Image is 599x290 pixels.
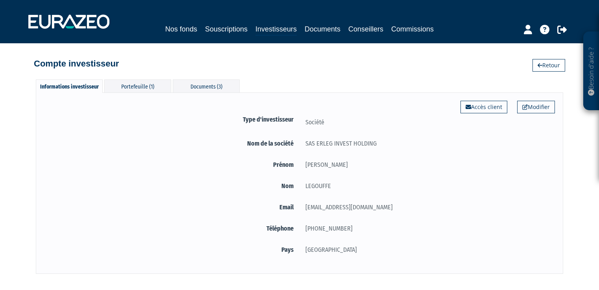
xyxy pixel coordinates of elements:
[299,202,555,212] div: [EMAIL_ADDRESS][DOMAIN_NAME]
[44,224,299,233] label: Téléphone
[44,139,299,148] label: Nom de la société
[34,59,119,68] h4: Compte investisseur
[28,15,109,29] img: 1732889491-logotype_eurazeo_blanc_rvb.png
[165,24,197,35] a: Nos fonds
[517,101,555,113] a: Modifier
[173,79,240,92] div: Documents (3)
[299,224,555,233] div: [PHONE_NUMBER]
[44,160,299,170] label: Prénom
[44,245,299,255] label: Pays
[391,24,434,35] a: Commissions
[299,245,555,255] div: [GEOGRAPHIC_DATA]
[587,36,596,107] p: Besoin d'aide ?
[36,79,103,93] div: Informations investisseur
[44,202,299,212] label: Email
[532,59,565,72] a: Retour
[299,181,555,191] div: LEGOUFFE
[305,24,340,35] a: Documents
[255,24,297,36] a: Investisseurs
[205,24,248,35] a: Souscriptions
[104,79,171,92] div: Portefeuille (1)
[299,139,555,148] div: SAS ERLEG INVEST HOLDING
[299,160,555,170] div: [PERSON_NAME]
[460,101,507,113] a: Accès client
[299,117,555,127] div: Société
[44,181,299,191] label: Nom
[44,115,299,124] label: Type d'investisseur
[348,24,383,35] a: Conseillers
